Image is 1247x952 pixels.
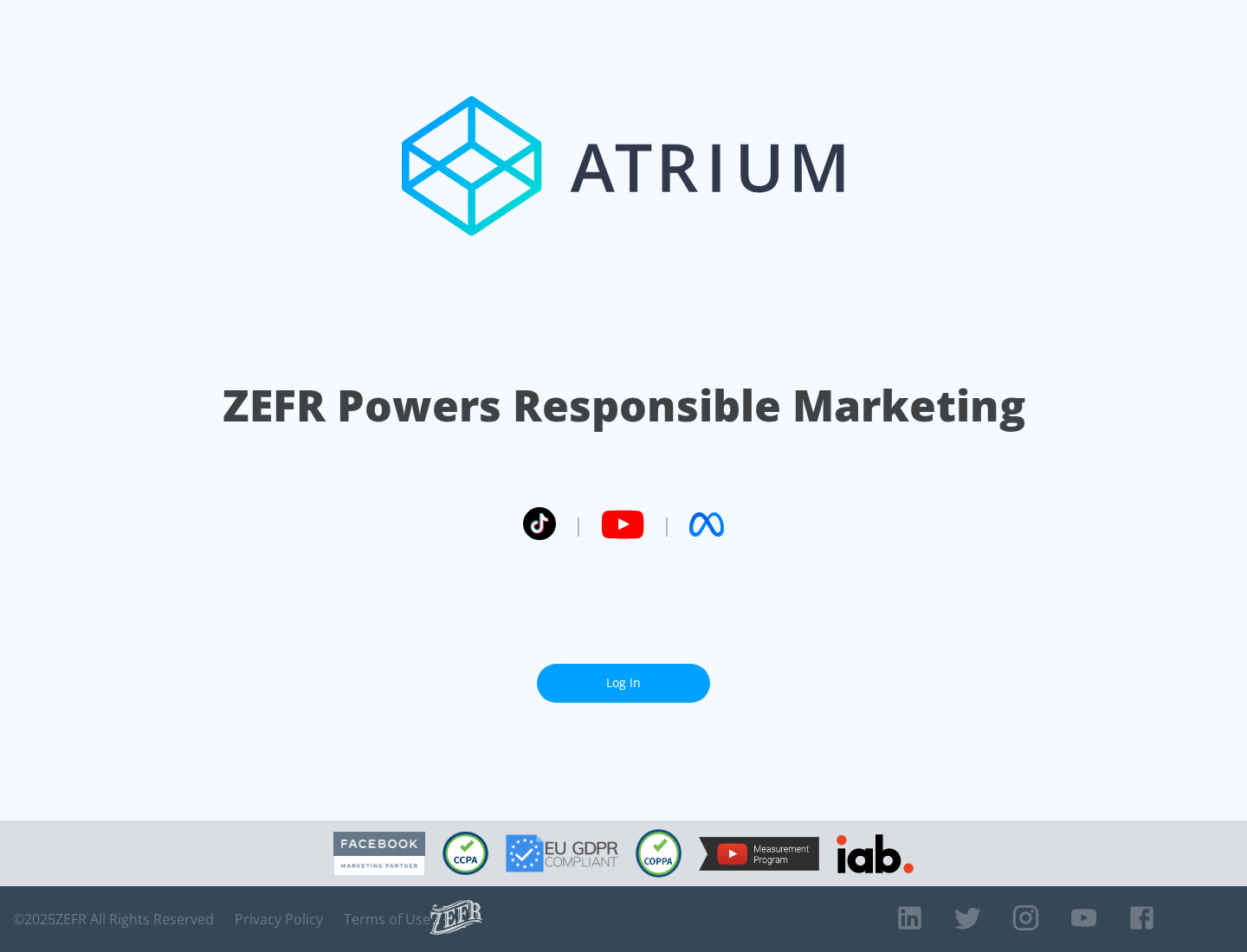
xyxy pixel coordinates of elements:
h1: ZEFR Powers Responsible Marketing [223,376,1025,435]
img: CCPA Compliant [443,832,488,875]
img: GDPR Compliant [506,834,618,872]
img: Facebook Marketing Partner [333,832,425,876]
span: | [573,511,584,537]
img: YouTube Measurement Program [699,837,819,871]
img: IAB [837,834,914,873]
span: © 2025 ZEFR All Rights Reserved [13,910,214,928]
a: Log In [537,664,710,703]
a: Privacy Policy [235,910,323,928]
span: | [662,511,672,537]
img: COPPA Compliant [636,829,682,878]
a: Terms of Use [344,910,430,928]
